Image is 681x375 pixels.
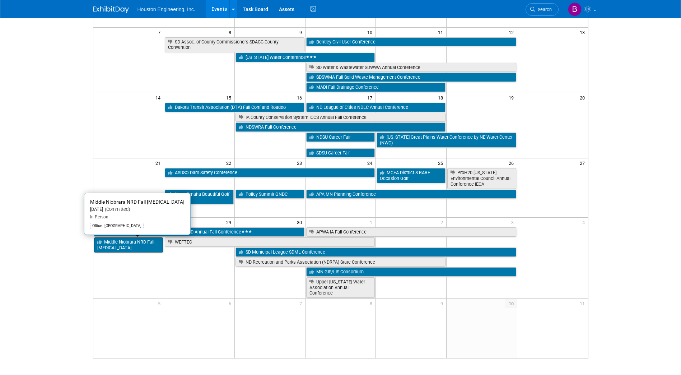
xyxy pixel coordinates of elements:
a: Search [526,3,559,16]
span: 6 [228,299,234,308]
a: ND Recreation and Parks Association (NDRPA) State Conference [235,258,446,267]
span: 24 [367,158,376,167]
span: 9 [299,28,305,37]
span: Middle Niobrara NRD Fall [MEDICAL_DATA] [90,199,185,205]
a: Upper [US_STATE] Water Association Annual Conference [306,277,375,298]
span: 19 [508,93,517,102]
a: Bentley Civil User Conference [306,37,517,47]
span: Search [535,7,552,12]
span: 14 [155,93,164,102]
a: SD Municipal League SDML Conference [235,247,516,257]
a: NE Assoc of Resources Districts NARD/NRD Annual Fall Conference [94,227,304,237]
span: 17 [367,93,376,102]
span: 22 [225,158,234,167]
span: 11 [437,28,446,37]
span: 30 [296,218,305,227]
span: (Committed) [103,207,130,212]
a: NDSU Career Fair [306,133,375,142]
a: Dakota Transit Association (DTA) Fall Conf and Roadeo [165,103,304,112]
a: WEFTEC [165,237,375,247]
div: [DATE] [90,207,185,213]
a: ND League of Cities NDLC Annual Conference [306,103,446,112]
span: 15 [225,93,234,102]
span: 13 [579,28,588,37]
a: [US_STATE] Water Conference [235,53,375,62]
span: 25 [437,158,446,167]
span: 7 [157,28,164,37]
span: 20 [579,93,588,102]
span: 4 [582,218,588,227]
a: Middle Niobrara NRD Fall [MEDICAL_DATA] [94,237,163,252]
a: MADI Fall Drainage Conference [306,83,446,92]
span: 12 [508,28,517,37]
span: 5 [157,299,164,308]
a: ProH20 [US_STATE] Environmental Council Annual Conference IECA [447,168,516,189]
span: Houston Engineering, Inc. [137,6,195,12]
span: 2 [440,218,446,227]
a: ASDSO Dam Safety Conference [165,168,375,177]
a: SDSWMA Fall Solid Waste Management Conference [306,73,517,82]
img: ExhibitDay [93,6,129,13]
span: 23 [296,158,305,167]
span: In-Person [90,214,108,219]
a: Policy Summit GNDC [235,190,304,199]
span: 8 [369,299,376,308]
a: MCEA District 8 RARE Occasion Golf [377,168,446,183]
span: 29 [225,218,234,227]
a: MN GIS/LIS Consortium [306,267,517,277]
a: SD Assoc. of County Commissioners SDACC County Convention [165,37,304,52]
span: 18 [437,93,446,102]
span: 10 [367,28,376,37]
span: 7 [299,299,305,308]
span: 21 [155,158,164,167]
span: 9 [440,299,446,308]
a: [US_STATE] Great Plains Water Conference by NE Water Center (NWC) [377,133,516,147]
span: 11 [579,299,588,308]
span: 27 [579,158,588,167]
a: IA County Conservation System ICCS Annual Fall Conference [235,113,446,122]
span: 26 [508,158,517,167]
span: 10 [505,299,517,308]
a: NDSWRA Fall Conference [235,122,446,132]
a: SD Water & Wastewater SDWWA Annual Conference [306,63,517,72]
span: 16 [296,93,305,102]
div: Office: [GEOGRAPHIC_DATA] [90,223,144,229]
a: Keep Omaha Beautiful Golf Classic [165,190,234,204]
a: APWA IA Fall Conference [306,227,517,237]
img: Bonnie Marsaa [568,3,582,16]
a: SDSU Career Fair [306,148,375,158]
span: 8 [228,28,234,37]
span: 1 [369,218,376,227]
span: 3 [510,218,517,227]
a: APA MN Planning Conference [306,190,517,199]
